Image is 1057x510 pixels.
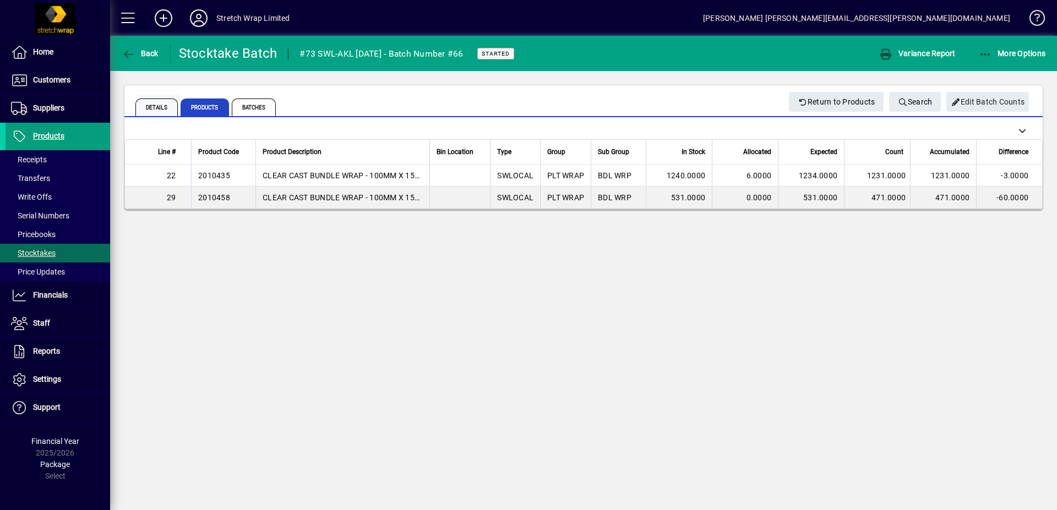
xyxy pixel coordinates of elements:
a: Receipts [6,150,110,169]
td: 0.0000 [712,187,778,209]
a: Pricebooks [6,225,110,244]
span: Products [181,98,229,116]
span: Variance Report [879,49,955,58]
div: Stretch Wrap Limited [216,9,290,27]
span: PLT WRAP [547,193,584,202]
a: Suppliers [6,95,110,122]
span: Edit Batch Counts [951,93,1025,111]
span: Home [33,47,53,56]
span: Receipts [11,155,47,164]
div: Product Description [263,146,423,158]
span: Search [898,93,932,111]
span: Return to Products [798,93,875,111]
a: Write Offs [6,188,110,206]
div: Product Code [198,146,249,158]
span: Details [135,98,178,116]
div: Bin Location [437,146,483,158]
td: 6.0000 [712,164,778,187]
div: [PERSON_NAME] [PERSON_NAME][EMAIL_ADDRESS][PERSON_NAME][DOMAIN_NAME] [703,9,1010,27]
button: More Options [976,43,1049,63]
span: Started [482,50,510,57]
span: Product Code [198,146,239,158]
a: Home [6,39,110,66]
span: Product Description [263,146,322,158]
button: Edit Batch Counts [946,92,1029,112]
span: More Options [979,49,1046,58]
div: Type [497,146,533,158]
a: Financials [6,282,110,309]
span: 29 [167,193,176,202]
a: Transfers [6,169,110,188]
a: Reports [6,338,110,365]
span: CLEAR CAST BUNDLE WRAP - 100MM X 150M X 20MU WITH HANDLE (10R/CTN) [263,171,549,180]
span: 22 [167,171,176,180]
span: Type [497,146,511,158]
span: Difference [999,146,1028,158]
span: Customers [33,75,70,84]
a: Staff [6,310,110,337]
span: Sub Group [598,146,629,158]
div: 1231.0000 [844,170,906,181]
a: Price Updates [6,262,110,281]
span: Products [33,131,64,140]
span: Support [33,403,61,412]
span: BDL WRP [598,193,631,202]
span: SWLOCAL [497,193,533,202]
div: 471.0000 [844,192,906,203]
span: Financials [33,290,68,299]
div: Sub Group [598,146,639,158]
span: Back [122,49,159,58]
div: 1231.0000 [917,170,969,181]
td: 1240.0000 [646,164,712,187]
span: Count [885,146,903,158]
button: Add [146,8,181,28]
span: Staff [33,319,50,327]
span: CLEAR CAST BUNDLE WRAP - 100MM X 150M X 20MU (20R/CTN) [263,193,496,202]
span: Accumulated [930,146,969,158]
button: Profile [181,8,216,28]
span: Batches [232,98,276,116]
span: Reports [33,347,60,355]
td: -3.0000 [976,164,1042,187]
a: Support [6,394,110,421]
span: Write Offs [11,193,52,201]
a: Serial Numbers [6,206,110,225]
span: BDL WRP [598,171,631,180]
span: Serial Numbers [11,211,69,220]
span: Financial Year [31,437,79,446]
app-page-header-button: Back [110,43,171,63]
a: Knowledge Base [1021,2,1043,38]
button: Return to Products [789,92,884,112]
span: In Stock [682,146,705,158]
span: Suppliers [33,103,64,112]
button: Variance Report [876,43,958,63]
div: Line # [139,146,186,158]
td: 531.0000 [646,187,712,209]
span: 2010458 [198,193,230,202]
button: Search [889,92,941,112]
span: Line # [158,146,176,158]
span: Bin Location [437,146,473,158]
a: Customers [6,67,110,94]
span: PLT WRAP [547,171,584,180]
span: Settings [33,375,61,383]
a: Settings [6,366,110,393]
div: Stocktake Batch [179,45,277,62]
span: Transfers [11,174,50,183]
div: Group [547,146,584,158]
a: Stocktakes [6,244,110,262]
span: 2010435 [198,171,230,180]
div: #73 SWL-AKL [DATE] - Batch Number #66 [299,45,463,63]
td: -60.0000 [976,187,1042,209]
span: Expected [810,146,837,158]
span: Package [40,460,70,469]
span: Price Updates [11,267,65,276]
span: 531.0000 [803,193,837,202]
span: SWLOCAL [497,171,533,180]
span: Group [547,146,565,158]
button: Back [119,43,161,63]
span: Stocktakes [11,249,56,257]
span: Allocated [743,146,771,158]
span: Pricebooks [11,230,56,239]
div: 471.0000 [917,192,969,203]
